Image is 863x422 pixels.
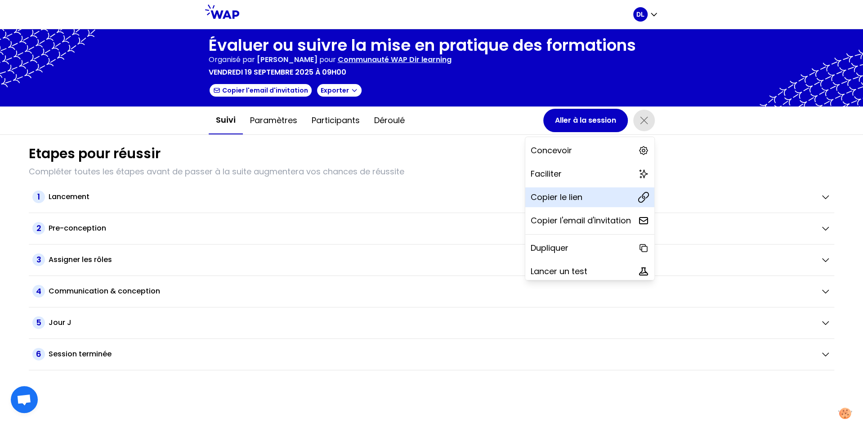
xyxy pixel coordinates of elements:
h1: Évaluer ou suivre la mise en pratique des formations [209,36,636,54]
button: 2Pre-conception [32,222,831,235]
p: Concevoir [531,144,572,157]
button: 3Assigner les rôles [32,253,831,266]
button: Participants [304,107,367,134]
p: pour [319,54,336,65]
span: 5 [32,316,45,329]
p: Faciliter [531,168,562,180]
p: Lancer un test [531,265,587,278]
button: 6Session terminée [32,348,831,360]
p: Copier le lien [531,191,582,204]
button: Suivi [209,107,243,134]
p: Dupliquer [531,242,568,254]
h2: Communication & conception [49,286,160,297]
h2: Jour J [49,317,72,328]
button: 5Jour J [32,316,831,329]
span: 2 [32,222,45,235]
p: Copier l'email d'invitation [531,214,631,227]
h2: Assigner les rôles [49,254,112,265]
button: Déroulé [367,107,412,134]
button: Paramètres [243,107,304,134]
span: 1 [32,191,45,203]
button: Copier l'email d'invitation [209,83,313,98]
span: 6 [32,348,45,360]
button: Exporter [316,83,362,98]
h2: Session terminée [49,349,112,360]
p: Organisé par [209,54,255,65]
span: 4 [32,285,45,298]
h2: Lancement [49,191,89,202]
button: Aller à la session [543,109,628,132]
span: [PERSON_NAME] [257,54,317,65]
button: 4Communication & conception [32,285,831,298]
h1: Etapes pour réussir [29,146,161,162]
h2: Pre-conception [49,223,106,234]
button: 1Lancement [32,191,831,203]
button: DL [633,7,658,22]
div: Ouvrir le chat [11,386,38,413]
p: Communauté WAP Dir learning [338,54,452,65]
p: Compléter toutes les étapes avant de passer à la suite augmentera vos chances de réussite [29,165,834,178]
span: 3 [32,253,45,266]
p: DL [636,10,644,19]
p: vendredi 19 septembre 2025 à 09h00 [209,67,346,78]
